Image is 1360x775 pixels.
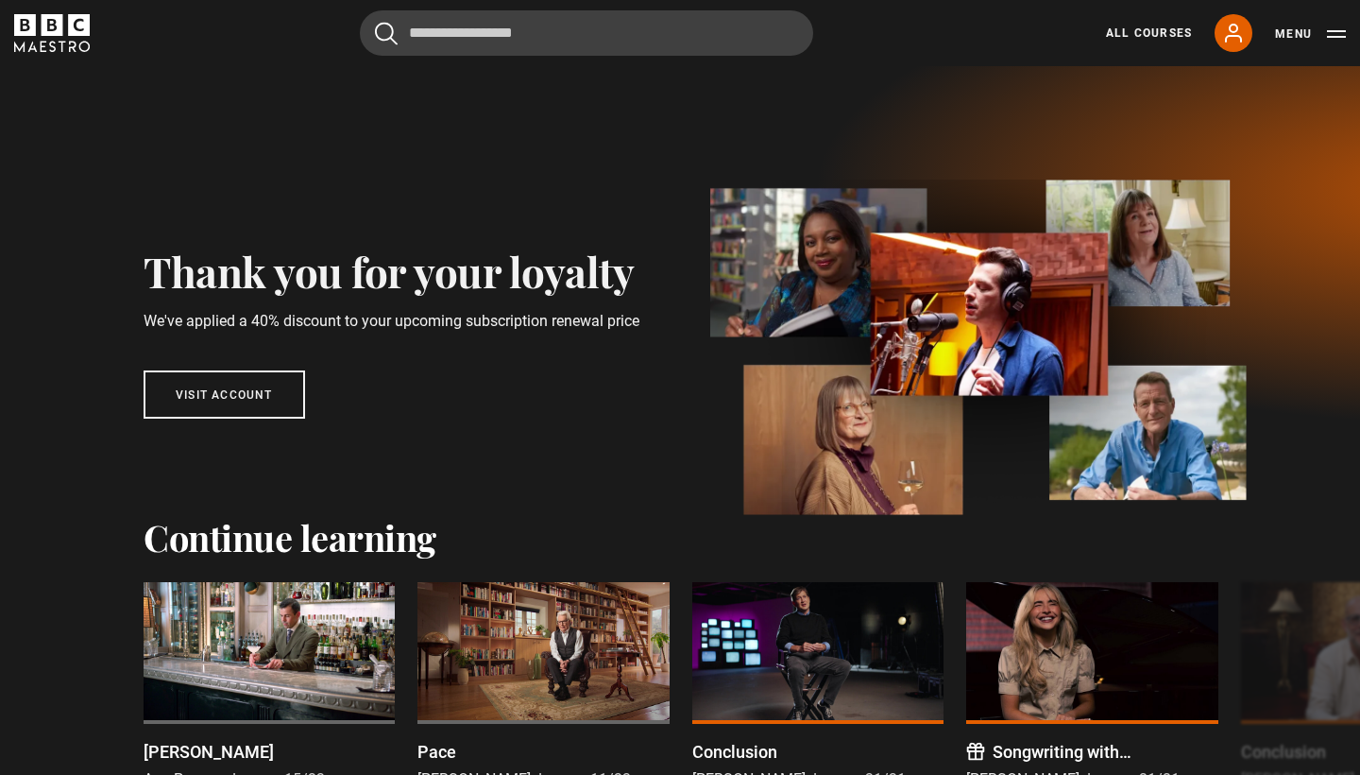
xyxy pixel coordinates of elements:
[360,10,813,56] input: Search
[710,180,1247,516] img: banner_image-1d4a58306c65641337db.webp
[144,516,1216,560] h2: Continue learning
[1106,25,1192,42] a: All Courses
[1241,739,1326,765] p: Conclusion
[144,247,642,295] h2: Thank you for your loyalty
[993,739,1217,765] p: Songwriting with [PERSON_NAME]
[1275,25,1346,43] button: Toggle navigation
[14,14,90,52] svg: BBC Maestro
[375,22,398,45] button: Submit the search query
[417,739,456,765] p: Pace
[144,739,274,765] p: [PERSON_NAME]
[692,739,777,765] p: Conclusion
[144,370,305,419] a: Visit account
[144,310,642,333] p: We've applied a 40% discount to your upcoming subscription renewal price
